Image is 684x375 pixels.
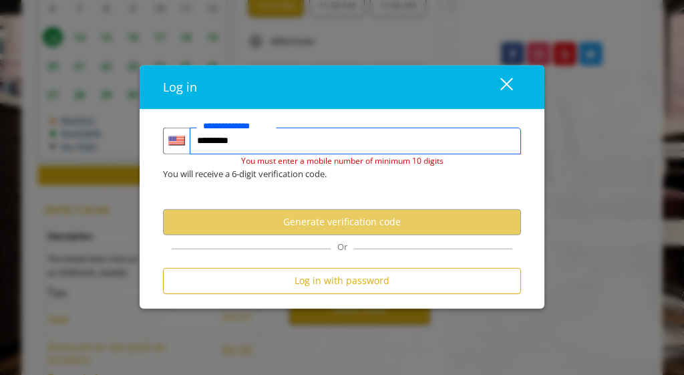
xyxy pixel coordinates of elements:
[163,209,521,235] button: Generate verification code
[163,154,521,167] div: You must enter a mobile number of minimum 10 digits
[163,268,521,294] button: Log in with password
[163,79,197,95] span: Log in
[485,77,512,97] div: close dialog
[163,128,190,154] div: Country
[153,167,511,181] div: You will receive a 6-digit verification code.
[476,73,521,100] button: close dialog
[331,241,354,253] span: Or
